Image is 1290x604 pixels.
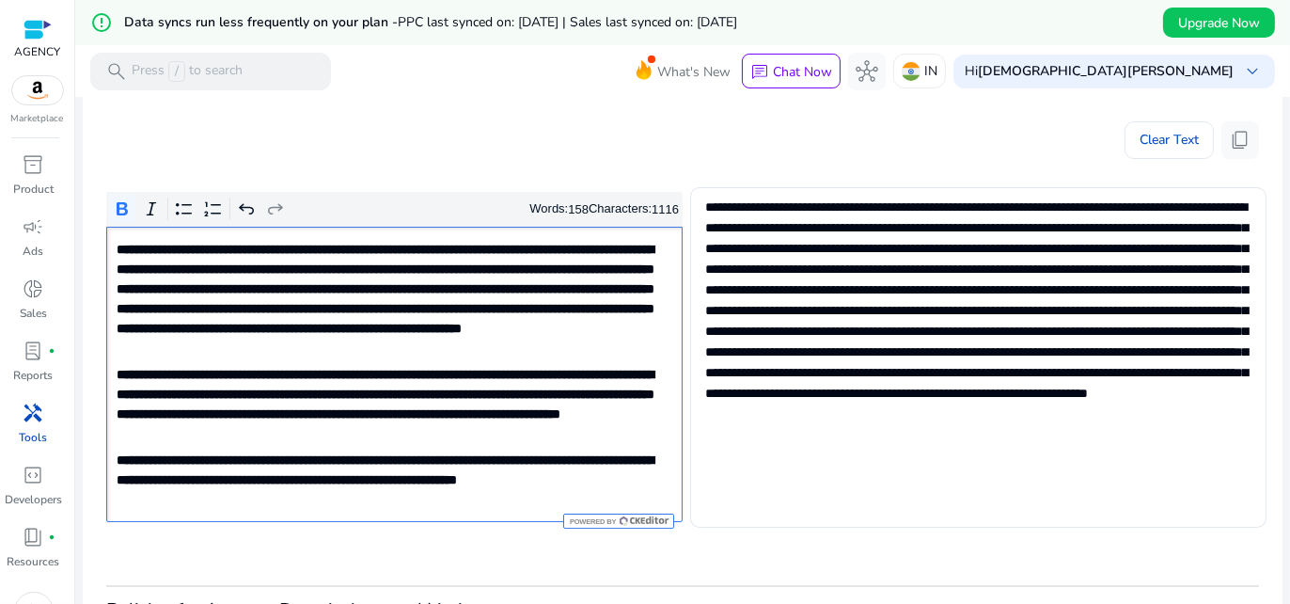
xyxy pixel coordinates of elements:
p: Resources [8,553,60,570]
span: inventory_2 [23,153,45,176]
p: Reports [14,367,54,384]
span: book_4 [23,526,45,548]
span: hub [856,60,878,83]
label: 158 [568,202,589,216]
button: hub [848,53,886,90]
p: Ads [24,243,44,260]
button: content_copy [1221,121,1259,159]
button: Upgrade Now [1163,8,1275,38]
span: fiber_manual_record [49,533,56,541]
span: campaign [23,215,45,238]
span: Powered by [568,517,616,526]
span: PPC last synced on: [DATE] | Sales last synced on: [DATE] [398,13,737,31]
span: / [168,61,185,82]
span: What's New [657,56,731,88]
img: in.svg [902,62,920,81]
div: Words: Characters: [529,198,679,221]
span: content_copy [1229,129,1251,151]
span: fiber_manual_record [49,347,56,355]
span: Clear Text [1140,121,1199,159]
p: Product [13,181,54,198]
p: Sales [20,305,47,322]
label: 1116 [652,202,679,216]
p: Press to search [132,61,243,82]
p: AGENCY [14,43,60,60]
div: Rich Text Editor. Editing area: main. Press Alt+0 for help. [106,227,683,522]
button: Clear Text [1125,121,1214,159]
span: lab_profile [23,340,45,362]
p: Chat Now [773,63,832,81]
span: code_blocks [23,464,45,486]
span: chat [750,63,769,82]
span: search [105,60,128,83]
p: Tools [20,429,48,446]
img: amazon.svg [12,76,63,104]
div: Editor toolbar [106,192,683,228]
p: Hi [965,65,1234,78]
span: Upgrade Now [1178,13,1260,33]
span: donut_small [23,278,45,300]
span: keyboard_arrow_down [1241,60,1264,83]
mat-icon: error_outline [90,11,113,34]
h5: Data syncs run less frequently on your plan - [124,15,737,31]
p: IN [924,55,937,87]
button: chatChat Now [742,54,841,89]
p: Developers [5,491,62,508]
span: handyman [23,402,45,424]
b: [DEMOGRAPHIC_DATA][PERSON_NAME] [978,62,1234,80]
p: Marketplace [11,112,64,126]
